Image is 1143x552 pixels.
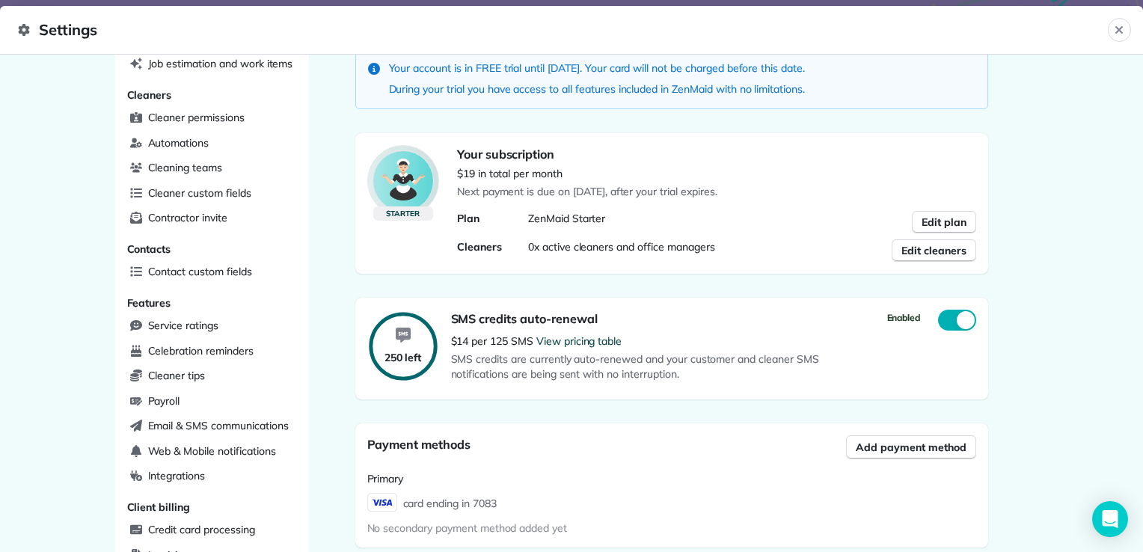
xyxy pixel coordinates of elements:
[124,107,300,129] a: Cleaner permissions
[124,53,300,76] a: Job estimation and work items
[127,242,171,256] span: Contacts
[367,521,568,535] span: No secondary payment method added yet
[124,390,300,413] a: Payroll
[127,500,190,514] span: Client billing
[457,240,502,254] span: Cleaners
[148,343,254,358] span: Celebration reminders
[379,157,427,202] img: ZenMaid Logo
[1108,18,1131,42] button: Close
[18,18,1108,42] span: Settings
[124,207,300,230] a: Contractor invite
[148,210,227,225] span: Contractor invite
[389,61,806,76] p: Your account is in FREE trial until [DATE]. Your card will not be charged before this date.
[451,334,536,348] span: $14 per 125 SMS
[892,239,976,262] button: Edit cleaners
[528,212,605,225] span: ZenMaid Starter
[457,184,976,199] p: Next payment is due on [DATE], after your trial expires.
[148,110,245,125] span: Cleaner permissions
[124,441,300,463] a: Web & Mobile notifications
[451,352,855,381] span: SMS credits are currently auto-renewed and your customer and cleaner SMS notifications are being ...
[846,435,975,459] button: Add payment method
[124,183,300,205] a: Cleaner custom fields
[887,312,921,323] span: Enabled
[148,444,276,459] span: Web & Mobile notifications
[389,82,806,96] p: During your trial you have access to all features included in ZenMaid with no limitations.
[901,243,966,258] span: Edit cleaners
[148,418,289,433] span: Email & SMS communications
[451,311,598,326] span: SMS credits auto-renewal
[148,264,252,279] span: Contact custom fields
[148,318,218,333] span: Service ratings
[124,519,300,542] a: Credit card processing
[148,185,251,200] span: Cleaner custom fields
[148,522,255,537] span: Credit card processing
[536,334,622,348] a: View pricing table
[1092,501,1128,537] div: Open Intercom Messenger
[124,465,300,488] a: Integrations
[148,468,206,483] span: Integrations
[148,393,180,408] span: Payroll
[373,206,433,221] div: Starter
[148,160,222,175] span: Cleaning teams
[127,88,172,102] span: Cleaners
[148,368,206,383] span: Cleaner tips
[124,315,300,337] a: Service ratings
[403,493,497,512] span: card ending in 7083
[922,215,966,230] span: Edit plan
[124,365,300,387] a: Cleaner tips
[457,212,479,225] span: Plan
[124,340,300,363] a: Celebration reminders
[127,296,171,310] span: Features
[124,132,300,155] a: Automations
[528,240,715,254] span: 0x active cleaners and office managers
[124,415,300,438] a: Email & SMS communications
[856,440,966,455] span: Add payment method
[457,147,554,162] span: Your subscription
[148,135,209,150] span: Automations
[367,472,404,485] span: Primary
[124,261,300,283] a: Contact custom fields
[367,437,471,452] span: Payment methods
[457,166,563,181] p: $19 in total per month
[912,211,976,233] button: Edit plan
[124,157,300,180] a: Cleaning teams
[148,56,293,71] span: Job estimation and work items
